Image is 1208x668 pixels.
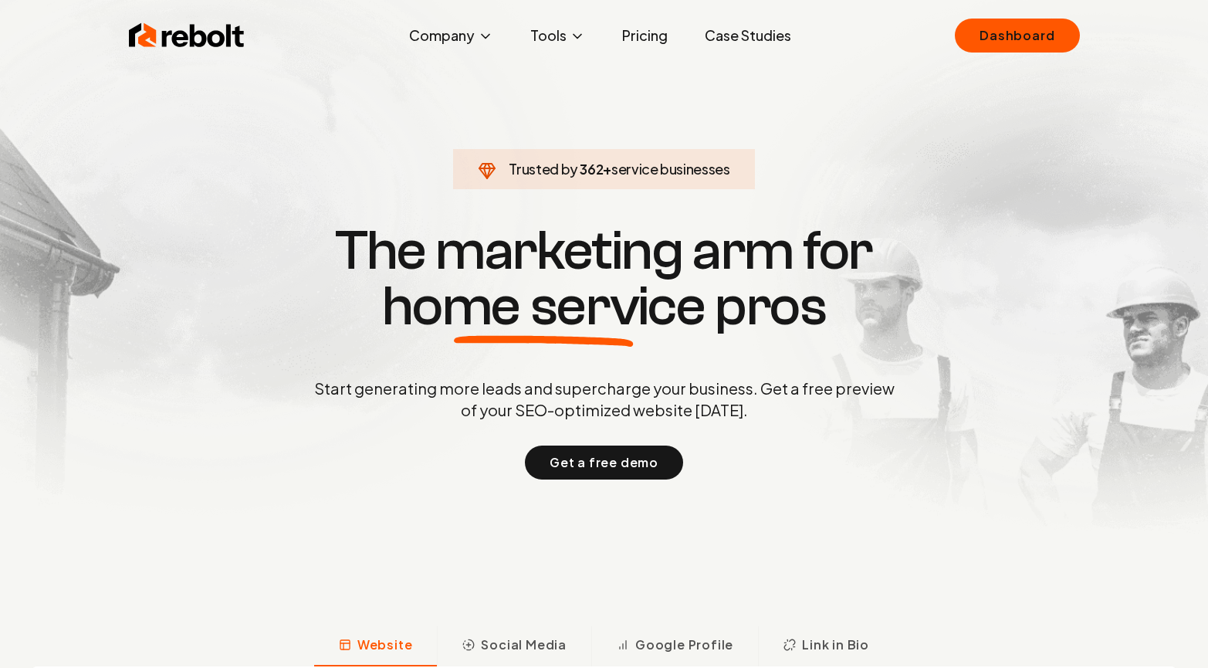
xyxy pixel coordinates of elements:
a: Dashboard [955,19,1079,53]
span: service businesses [611,160,730,178]
button: Link in Bio [758,626,894,666]
p: Start generating more leads and supercharge your business. Get a free preview of your SEO-optimiz... [311,378,898,421]
button: Get a free demo [525,446,683,480]
span: Trusted by [509,160,577,178]
span: Link in Bio [802,636,869,654]
span: Social Media [481,636,567,654]
a: Case Studies [692,20,804,51]
span: Website [357,636,413,654]
a: Pricing [610,20,680,51]
button: Social Media [437,626,591,666]
h1: The marketing arm for pros [234,223,975,334]
span: Google Profile [635,636,733,654]
span: 362 [580,158,603,180]
button: Company [397,20,506,51]
button: Google Profile [591,626,758,666]
span: + [603,160,611,178]
img: Rebolt Logo [129,20,245,51]
button: Tools [518,20,597,51]
button: Website [314,626,438,666]
span: home service [382,279,706,334]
